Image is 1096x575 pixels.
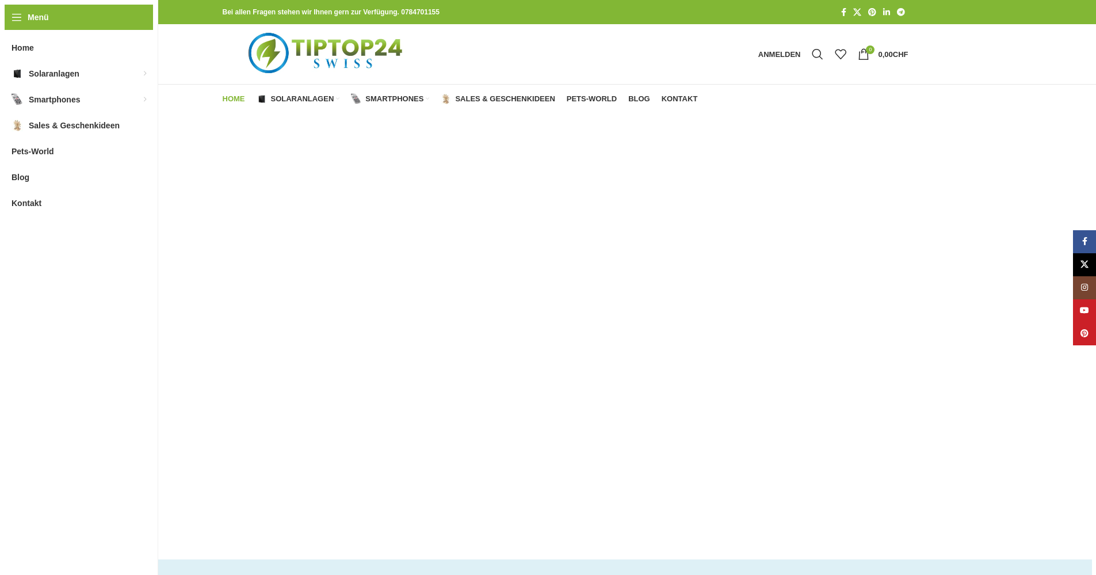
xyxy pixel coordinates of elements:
[865,5,880,20] a: Pinterest Social Link
[12,68,23,79] img: Solaranlagen
[29,115,120,136] span: Sales & Geschenkideen
[28,11,49,24] span: Menü
[806,43,829,66] a: Suche
[12,141,54,162] span: Pets-World
[257,94,267,104] img: Solaranlagen
[441,87,555,111] a: Sales & Geschenkideen
[878,50,908,59] bdi: 0,00
[455,94,555,104] span: Sales & Geschenkideen
[351,94,361,104] img: Smartphones
[29,89,80,110] span: Smartphones
[567,87,617,111] a: Pets-World
[1073,253,1096,276] a: X Social Link
[628,87,650,111] a: Blog
[223,49,431,58] a: Logo der Website
[866,45,874,54] span: 0
[351,87,429,111] a: Smartphones
[1073,276,1096,299] a: Instagram Social Link
[567,94,617,104] span: Pets-World
[758,51,801,58] span: Anmelden
[1073,299,1096,322] a: YouTube Social Link
[662,87,698,111] a: Kontakt
[441,94,451,104] img: Sales & Geschenkideen
[12,193,41,214] span: Kontakt
[223,87,245,111] a: Home
[217,87,704,111] div: Hauptnavigation
[271,94,334,104] span: Solaranlagen
[893,50,908,59] span: CHF
[1073,230,1096,253] a: Facebook Social Link
[850,5,865,20] a: X Social Link
[829,43,852,66] div: Meine Wunschliste
[29,63,79,84] span: Solaranlagen
[365,94,423,104] span: Smartphones
[223,94,245,104] span: Home
[753,43,807,66] a: Anmelden
[223,24,431,84] img: Tiptop24 Nachhaltige & Faire Produkte
[852,43,914,66] a: 0 0,00CHF
[12,120,23,131] img: Sales & Geschenkideen
[880,5,893,20] a: LinkedIn Social Link
[12,167,29,188] span: Blog
[12,94,23,105] img: Smartphones
[1073,322,1096,345] a: Pinterest Social Link
[223,8,440,16] strong: Bei allen Fragen stehen wir Ihnen gern zur Verfügung. 0784701155
[838,5,850,20] a: Facebook Social Link
[12,37,34,58] span: Home
[257,87,340,111] a: Solaranlagen
[628,94,650,104] span: Blog
[662,94,698,104] span: Kontakt
[893,5,908,20] a: Telegram Social Link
